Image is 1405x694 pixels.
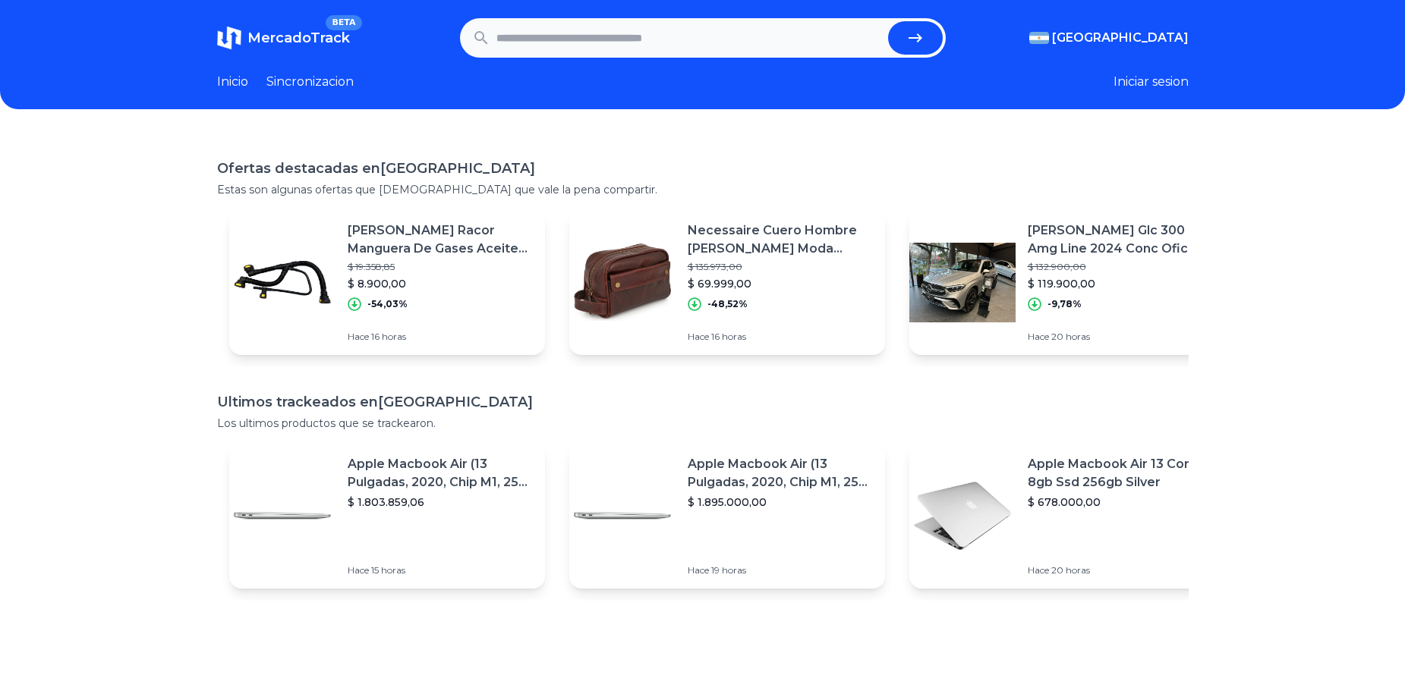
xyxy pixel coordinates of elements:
p: Hace 20 horas [1028,331,1213,343]
p: [PERSON_NAME] Glc 300 Amg Line 2024 Conc Oficial Mercedes [1028,221,1213,258]
p: Apple Macbook Air (13 Pulgadas, 2020, Chip M1, 256 Gb De Ssd, 8 Gb De Ram) - Plata [688,455,873,491]
img: Featured image [229,463,335,569]
img: Argentina [1029,32,1049,44]
a: Featured image[PERSON_NAME] Glc 300 Amg Line 2024 Conc Oficial Mercedes$ 132.900,00$ 119.900,00-9... [909,209,1225,355]
a: Featured imageApple Macbook Air 13 Core I5 8gb Ssd 256gb Silver$ 678.000,00Hace 20 horas [909,443,1225,589]
a: Featured image[PERSON_NAME] Racor Manguera De Gases Aceite Peugeot 2008 1.6 16v Vti$ 19.358,85$ 8... [229,209,545,355]
img: Featured image [909,463,1016,569]
img: MercadoTrack [217,26,241,50]
h1: Ofertas destacadas en [GEOGRAPHIC_DATA] [217,158,1189,179]
p: Hace 16 horas [688,331,873,343]
img: Featured image [909,229,1016,335]
p: -54,03% [367,298,408,310]
a: Sincronizacion [266,73,354,91]
img: Featured image [569,463,676,569]
p: $ 19.358,85 [348,261,533,273]
a: MercadoTrackBETA [217,26,350,50]
p: $ 69.999,00 [688,276,873,291]
p: [PERSON_NAME] Racor Manguera De Gases Aceite Peugeot 2008 1.6 16v Vti [348,221,533,258]
p: $ 678.000,00 [1028,495,1213,510]
p: -9,78% [1047,298,1082,310]
p: -48,52% [707,298,748,310]
p: $ 8.900,00 [348,276,533,291]
p: $ 1.895.000,00 [688,495,873,510]
p: Hace 20 horas [1028,564,1213,576]
button: Iniciar sesion [1114,73,1189,91]
span: MercadoTrack [247,30,350,46]
button: [GEOGRAPHIC_DATA] [1029,29,1189,47]
p: Necessaire Cuero Hombre [PERSON_NAME] Moda Casual Chico Acc61563 [688,221,873,258]
p: Hace 16 horas [348,331,533,343]
p: Apple Macbook Air (13 Pulgadas, 2020, Chip M1, 256 Gb De Ssd, 8 Gb De Ram) - Plata [348,455,533,491]
p: Los ultimos productos que se trackearon. [217,416,1189,431]
img: Featured image [229,229,335,335]
p: Estas son algunas ofertas que [DEMOGRAPHIC_DATA] que vale la pena compartir. [217,182,1189,197]
p: Apple Macbook Air 13 Core I5 8gb Ssd 256gb Silver [1028,455,1213,491]
span: BETA [326,15,361,30]
a: Featured imageApple Macbook Air (13 Pulgadas, 2020, Chip M1, 256 Gb De Ssd, 8 Gb De Ram) - Plata$... [569,443,885,589]
p: Hace 15 horas [348,564,533,576]
h1: Ultimos trackeados en [GEOGRAPHIC_DATA] [217,391,1189,413]
a: Featured imageApple Macbook Air (13 Pulgadas, 2020, Chip M1, 256 Gb De Ssd, 8 Gb De Ram) - Plata$... [229,443,545,589]
a: Featured imageNecessaire Cuero Hombre [PERSON_NAME] Moda Casual Chico Acc61563$ 135.973,00$ 69.99... [569,209,885,355]
a: Inicio [217,73,248,91]
p: $ 135.973,00 [688,261,873,273]
img: Featured image [569,229,676,335]
p: Hace 19 horas [688,564,873,576]
p: $ 132.900,00 [1028,261,1213,273]
span: [GEOGRAPHIC_DATA] [1052,29,1189,47]
p: $ 1.803.859,06 [348,495,533,510]
p: $ 119.900,00 [1028,276,1213,291]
